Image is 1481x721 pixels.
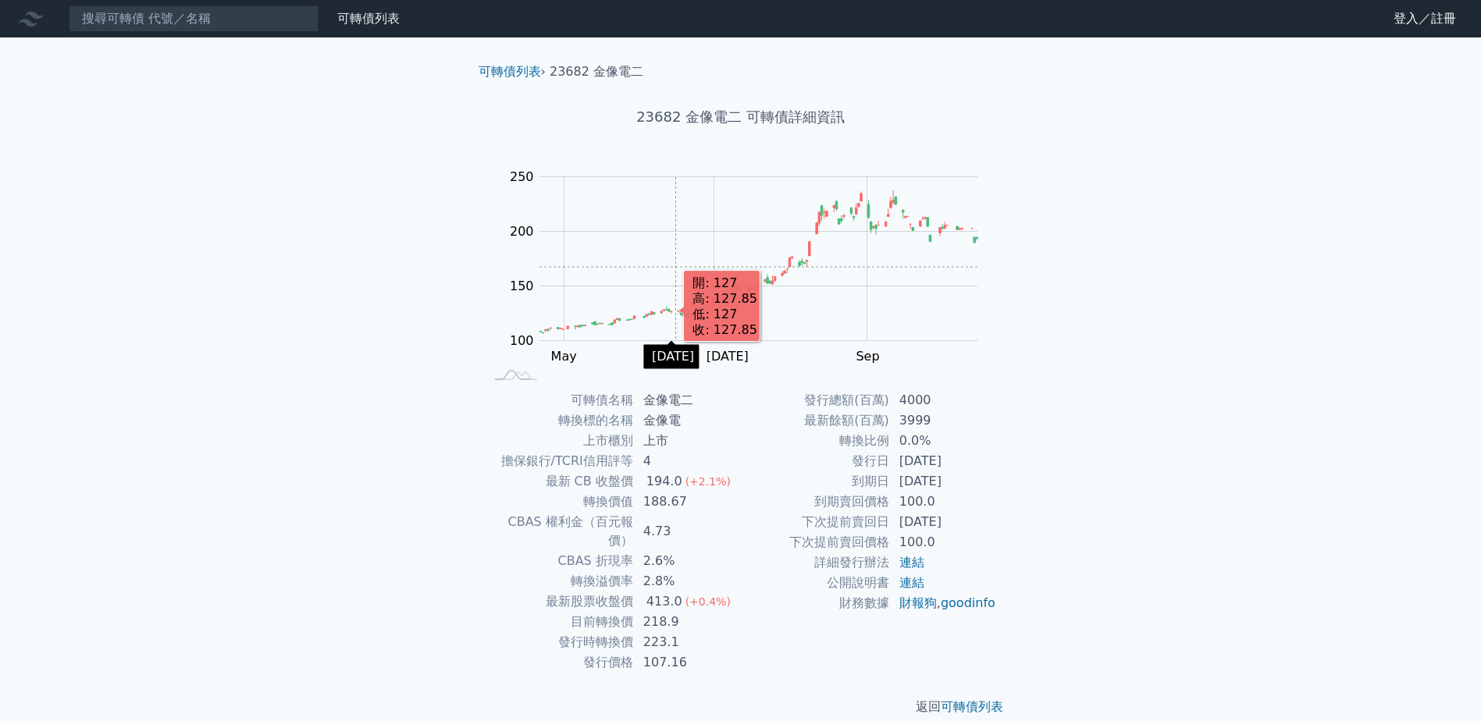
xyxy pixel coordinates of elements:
[337,11,400,26] a: 可轉債列表
[551,349,577,364] tspan: May
[741,471,890,492] td: 到期日
[634,431,741,451] td: 上市
[741,593,890,613] td: 財務數據
[485,632,634,652] td: 發行時轉換價
[510,333,534,348] tspan: 100
[890,492,997,512] td: 100.0
[634,571,741,591] td: 2.8%
[634,632,741,652] td: 223.1
[485,431,634,451] td: 上市櫃別
[485,390,634,410] td: 可轉債名稱
[741,492,890,512] td: 到期賣回價格
[899,555,924,570] a: 連結
[466,698,1016,716] p: 返回
[634,512,741,551] td: 4.73
[890,532,997,552] td: 100.0
[890,471,997,492] td: [DATE]
[550,62,643,81] li: 23682 金像電二
[856,349,879,364] tspan: Sep
[510,169,534,184] tspan: 250
[741,410,890,431] td: 最新餘額(百萬)
[510,279,534,293] tspan: 150
[485,612,634,632] td: 目前轉換價
[479,62,546,81] li: ›
[466,106,1016,128] h1: 23682 金像電二 可轉債詳細資訊
[485,410,634,431] td: 轉換標的名稱
[502,169,1002,396] g: Chart
[890,431,997,451] td: 0.0%
[69,5,319,32] input: 搜尋可轉債 代號／名稱
[485,652,634,673] td: 發行價格
[634,652,741,673] td: 107.16
[1381,6,1469,31] a: 登入／註冊
[741,431,890,451] td: 轉換比例
[643,472,685,491] div: 194.0
[890,451,997,471] td: [DATE]
[485,492,634,512] td: 轉換價值
[643,592,685,611] div: 413.0
[634,451,741,471] td: 4
[890,390,997,410] td: 4000
[485,571,634,591] td: 轉換溢價率
[485,591,634,612] td: 最新股票收盤價
[890,410,997,431] td: 3999
[485,551,634,571] td: CBAS 折現率
[479,64,541,79] a: 可轉債列表
[485,512,634,551] td: CBAS 權利金（百元報價）
[634,551,741,571] td: 2.6%
[741,573,890,593] td: 公開說明書
[899,575,924,590] a: 連結
[741,451,890,471] td: 發行日
[634,390,741,410] td: 金像電二
[941,699,1003,714] a: 可轉債列表
[685,475,731,488] span: (+2.1%)
[685,595,731,608] span: (+0.4%)
[741,512,890,532] td: 下次提前賣回日
[510,224,534,239] tspan: 200
[941,595,995,610] a: goodinfo
[634,492,741,512] td: 188.67
[741,552,890,573] td: 詳細發行辦法
[741,532,890,552] td: 下次提前賣回價格
[890,512,997,532] td: [DATE]
[890,593,997,613] td: ,
[899,595,937,610] a: 財報狗
[634,612,741,632] td: 218.9
[485,451,634,471] td: 擔保銀行/TCRI信用評等
[485,471,634,492] td: 最新 CB 收盤價
[634,410,741,431] td: 金像電
[741,390,890,410] td: 發行總額(百萬)
[707,349,749,364] tspan: [DATE]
